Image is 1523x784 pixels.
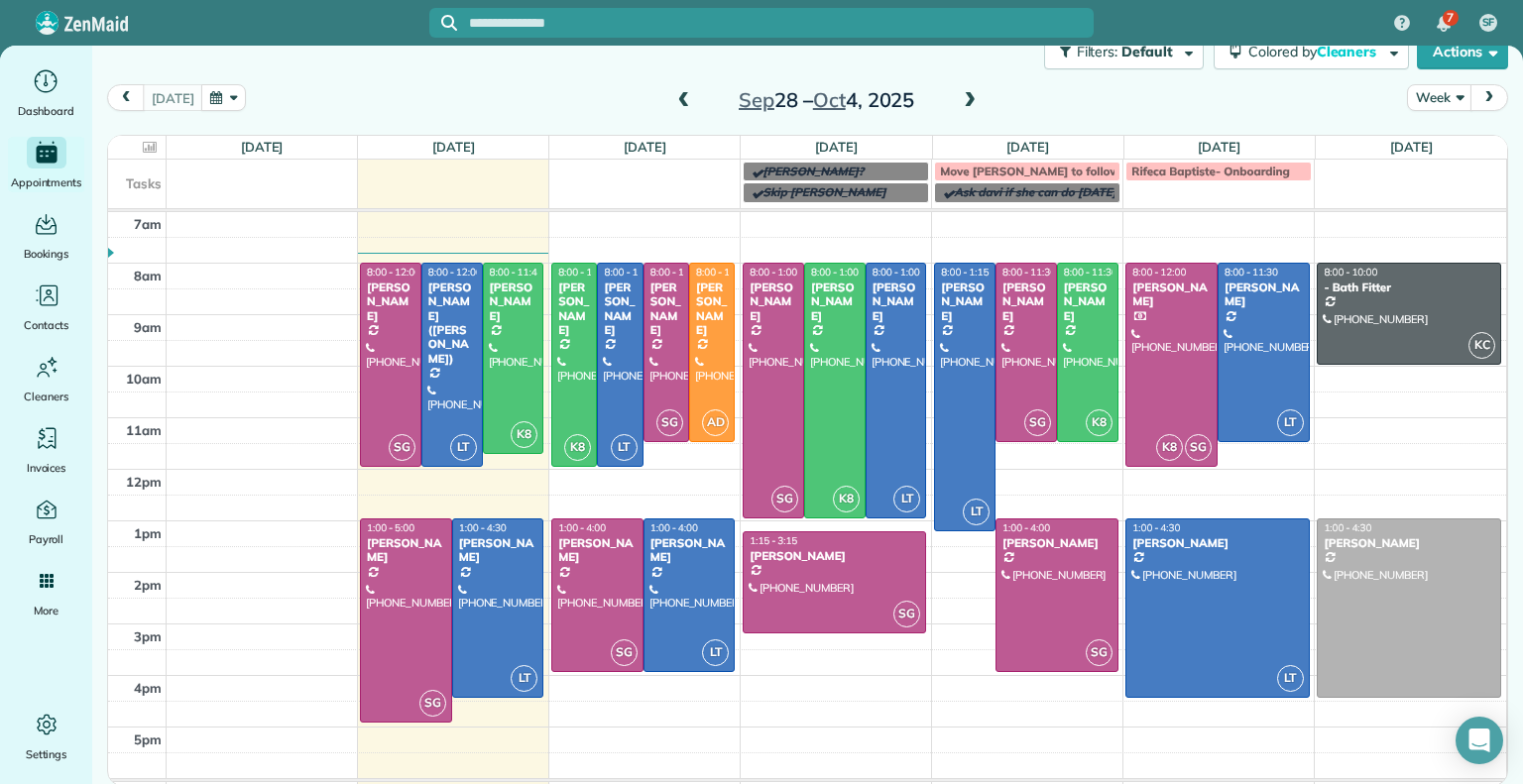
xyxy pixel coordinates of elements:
[1324,521,1371,534] span: 1:00 - 4:30
[940,164,1169,178] span: Move [PERSON_NAME] to following week
[695,280,729,338] div: [PERSON_NAME]
[813,87,846,112] span: Oct
[34,601,59,620] span: More
[428,266,482,279] span: 8:00 - 12:00
[1456,717,1503,764] div: Open Intercom Messenger
[650,266,704,279] span: 8:00 - 11:30
[762,184,885,199] span: Skip [PERSON_NAME]
[1482,15,1495,31] span: SF
[941,266,989,279] span: 8:00 - 1:15
[134,319,162,335] span: 9am
[8,422,84,478] a: Invoices
[649,536,730,565] div: [PERSON_NAME]
[134,525,162,541] span: 1pm
[1002,521,1050,534] span: 1:00 - 4:00
[24,315,68,335] span: Contacts
[558,266,612,279] span: 8:00 - 12:00
[367,266,420,279] span: 8:00 - 12:00
[557,280,591,338] div: [PERSON_NAME]
[366,536,446,565] div: [PERSON_NAME]
[27,458,66,478] span: Invoices
[603,280,637,338] div: [PERSON_NAME]
[143,84,202,111] button: [DATE]
[703,89,951,111] h2: 28 – 4, 2025
[696,266,750,279] span: 8:00 - 11:30
[1470,84,1508,111] button: next
[1323,536,1495,550] div: [PERSON_NAME]
[1198,139,1240,155] a: [DATE]
[1064,266,1117,279] span: 8:00 - 11:30
[26,744,67,764] span: Settings
[490,266,543,279] span: 8:00 - 11:45
[1277,409,1304,436] span: LT
[1024,409,1051,436] span: SG
[650,521,698,534] span: 1:00 - 4:00
[458,536,538,565] div: [PERSON_NAME]
[134,680,162,696] span: 4pm
[649,280,683,338] div: [PERSON_NAME]
[18,101,74,121] span: Dashboard
[1323,280,1495,294] div: - Bath Fitter
[489,280,538,323] div: [PERSON_NAME]
[1224,280,1304,309] div: [PERSON_NAME]
[1131,280,1212,309] div: [PERSON_NAME]
[367,521,414,534] span: 1:00 - 5:00
[8,351,84,406] a: Cleaners
[811,266,859,279] span: 8:00 - 1:00
[1156,434,1183,461] span: K8
[739,87,774,112] span: Sep
[833,486,860,512] span: K8
[611,639,638,666] span: SG
[873,266,920,279] span: 8:00 - 1:00
[893,601,920,627] span: SG
[1225,266,1278,279] span: 8:00 - 11:30
[940,280,990,323] div: [PERSON_NAME]
[872,280,921,323] div: [PERSON_NAME]
[1407,84,1471,111] button: Week
[893,486,920,512] span: LT
[963,499,990,525] span: LT
[954,184,1165,199] span: Ask davi if she can do [DATE] Morning
[432,139,475,155] a: [DATE]
[11,172,82,192] span: Appointments
[749,280,798,323] div: [PERSON_NAME]
[750,266,797,279] span: 8:00 - 1:00
[810,280,860,323] div: [PERSON_NAME]
[1086,409,1113,436] span: K8
[1417,34,1508,69] button: Actions
[126,371,162,387] span: 10am
[702,639,729,666] span: LT
[126,474,162,490] span: 12pm
[771,486,798,512] span: SG
[1086,639,1113,666] span: SG
[604,266,657,279] span: 8:00 - 12:00
[1277,665,1304,692] span: LT
[8,709,84,764] a: Settings
[134,731,162,747] span: 5pm
[107,84,145,111] button: prev
[1423,2,1464,46] div: 7 unread notifications
[1447,10,1454,26] span: 7
[1468,332,1495,359] span: KC
[29,529,64,549] span: Payroll
[656,409,683,436] span: SG
[419,690,446,717] span: SG
[1001,280,1051,323] div: [PERSON_NAME]
[1001,536,1113,550] div: [PERSON_NAME]
[1248,43,1383,60] span: Colored by
[1131,164,1290,178] span: Rifeca Baptiste- Onboarding
[8,65,84,121] a: Dashboard
[134,577,162,593] span: 2pm
[1077,43,1118,60] span: Filters:
[611,434,638,461] span: LT
[134,628,162,644] span: 3pm
[1132,521,1180,534] span: 1:00 - 4:30
[1002,266,1056,279] span: 8:00 - 11:30
[241,139,284,155] a: [DATE]
[8,280,84,335] a: Contacts
[8,208,84,264] a: Bookings
[702,409,729,436] span: AD
[134,268,162,283] span: 8am
[134,216,162,232] span: 7am
[450,434,477,461] span: LT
